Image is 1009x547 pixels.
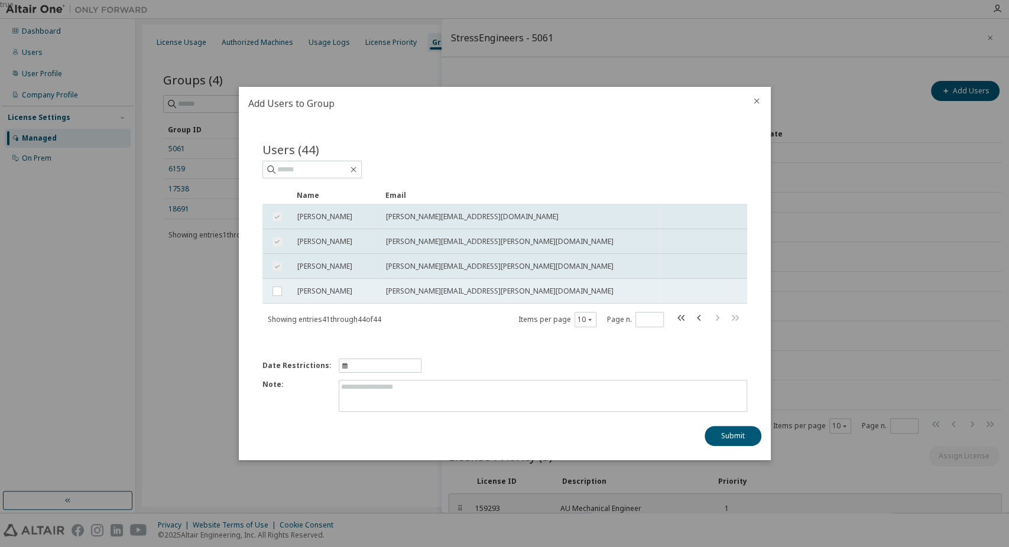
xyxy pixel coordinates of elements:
[297,185,376,204] div: Name
[297,237,352,246] span: [PERSON_NAME]
[385,185,655,204] div: Email
[386,212,559,222] span: [PERSON_NAME][EMAIL_ADDRESS][DOMAIN_NAME]
[518,312,596,327] span: Items per page
[386,237,614,246] span: [PERSON_NAME][EMAIL_ADDRESS][PERSON_NAME][DOMAIN_NAME]
[262,380,332,412] label: Note:
[297,212,352,222] span: [PERSON_NAME]
[386,286,614,296] span: [PERSON_NAME][EMAIL_ADDRESS][PERSON_NAME][DOMAIN_NAME]
[386,262,614,271] span: [PERSON_NAME][EMAIL_ADDRESS][PERSON_NAME][DOMAIN_NAME]
[262,141,319,158] span: Users (44)
[268,314,381,324] span: Showing entries 41 through 44 of 44
[607,312,664,327] span: Page n.
[297,262,352,271] span: [PERSON_NAME]
[297,286,352,296] span: [PERSON_NAME]
[262,361,332,370] label: Date Restrictions:
[578,315,593,324] button: 10
[239,87,742,120] h2: Add Users to Group
[752,96,761,106] button: close
[705,426,761,446] button: Submit
[339,359,421,373] button: information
